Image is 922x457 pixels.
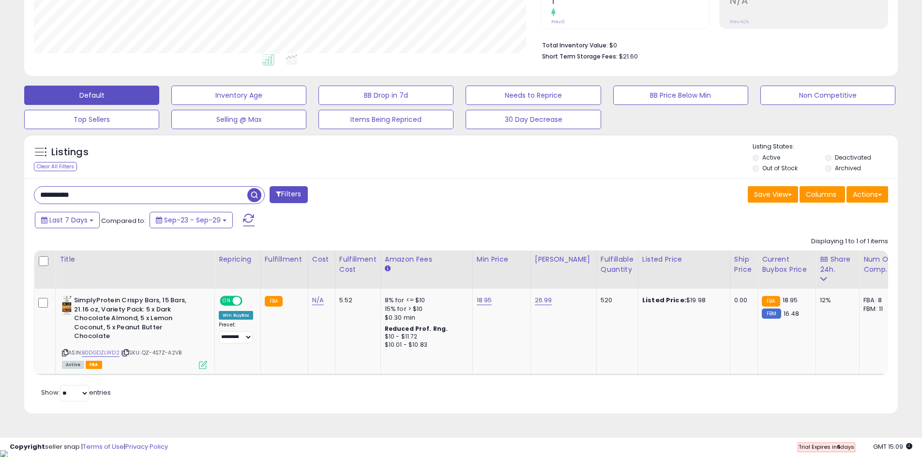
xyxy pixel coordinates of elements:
[101,216,146,225] span: Compared to:
[318,86,453,105] button: BB Drop in 7d
[619,52,638,61] span: $21.60
[385,313,465,322] div: $0.30 min
[171,110,306,129] button: Selling @ Max
[730,19,749,25] small: Prev: N/A
[10,442,168,452] div: seller snap | |
[535,254,592,265] div: [PERSON_NAME]
[863,305,895,313] div: FBM: 11
[466,86,601,105] button: Needs to Reprice
[62,296,207,368] div: ASIN:
[24,110,159,129] button: Top Sellers
[221,297,233,305] span: ON
[241,297,257,305] span: OFF
[835,164,861,172] label: Archived
[385,333,465,341] div: $10 - $11.72
[24,86,159,105] button: Default
[542,39,881,50] li: $0
[873,442,912,451] span: 2025-10-7 15:09 GMT
[62,296,72,315] img: 41U91WoHCGL._SL40_.jpg
[339,296,373,305] div: 5.52
[837,443,840,451] b: 6
[601,296,631,305] div: 520
[35,212,100,228] button: Last 7 Days
[150,212,233,228] button: Sep-23 - Sep-29
[339,254,377,275] div: Fulfillment Cost
[385,265,391,273] small: Amazon Fees.
[466,110,601,129] button: 30 Day Decrease
[219,254,257,265] div: Repricing
[799,443,854,451] span: Trial Expires in days
[642,295,686,305] b: Listed Price:
[385,296,465,305] div: 8% for <= $10
[125,442,168,451] a: Privacy Policy
[551,19,565,25] small: Prev: 0
[385,254,469,265] div: Amazon Fees
[601,254,634,275] div: Fulfillable Quantity
[164,215,221,225] span: Sep-23 - Sep-29
[385,324,448,333] b: Reduced Prof. Rng.
[811,237,888,246] div: Displaying 1 to 1 of 1 items
[760,86,895,105] button: Non Competitive
[171,86,306,105] button: Inventory Age
[762,309,781,319] small: FBM
[83,442,124,451] a: Terms of Use
[762,164,798,172] label: Out of Stock
[219,311,253,320] div: Win BuyBox
[265,296,283,307] small: FBA
[49,215,88,225] span: Last 7 Days
[219,322,253,343] div: Preset:
[762,254,812,275] div: Current Buybox Price
[542,41,608,49] b: Total Inventory Value:
[318,110,453,129] button: Items Being Repriced
[863,296,895,305] div: FBA: 8
[613,86,748,105] button: BB Price Below Min
[385,341,465,349] div: $10.01 - $10.83
[41,388,111,397] span: Show: entries
[535,295,552,305] a: 26.99
[477,254,527,265] div: Min Price
[265,254,304,265] div: Fulfillment
[784,309,800,318] span: 16.48
[542,52,618,60] b: Short Term Storage Fees:
[312,295,324,305] a: N/A
[270,186,307,203] button: Filters
[51,146,89,159] h5: Listings
[783,295,798,305] span: 18.95
[734,296,750,305] div: 0.00
[835,153,871,162] label: Deactivated
[642,296,723,305] div: $19.98
[121,349,181,356] span: | SKU: QZ-4S7Z-A2VB
[753,142,898,151] p: Listing States:
[385,305,465,313] div: 15% for > $10
[762,296,780,307] small: FBA
[312,254,331,265] div: Cost
[10,442,45,451] strong: Copyright
[62,361,84,369] span: All listings currently available for purchase on Amazon
[60,254,211,265] div: Title
[846,186,888,203] button: Actions
[800,186,845,203] button: Columns
[74,296,192,343] b: SimplyProtein Crispy Bars, 15 Bars, 21.16 oz, Variety Pack: 5 x Dark Chocolate Almond, 5 x Lemon ...
[86,361,102,369] span: FBA
[642,254,726,265] div: Listed Price
[762,153,780,162] label: Active
[734,254,754,275] div: Ship Price
[863,254,899,275] div: Num of Comp.
[820,296,852,305] div: 12%
[748,186,798,203] button: Save View
[34,162,77,171] div: Clear All Filters
[820,254,855,275] div: BB Share 24h.
[806,190,836,199] span: Columns
[477,295,492,305] a: 18.95
[82,349,120,357] a: B0DGDZLWD2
